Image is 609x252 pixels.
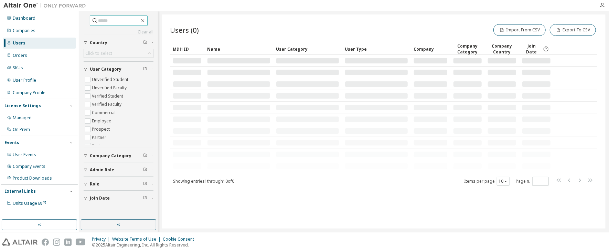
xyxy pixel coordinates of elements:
button: Export To CSV [550,24,596,36]
span: Clear filter [143,167,147,173]
img: youtube.svg [76,239,86,246]
span: Join Date [90,195,110,201]
div: Click to select [85,51,112,56]
div: Events [4,140,19,145]
div: On Prem [13,127,30,132]
label: Verified Faculty [92,100,123,109]
div: License Settings [4,103,41,109]
div: Companies [13,28,35,33]
span: Admin Role [90,167,114,173]
span: Clear filter [143,181,147,187]
div: Managed [13,115,32,121]
label: Commercial [92,109,117,117]
div: Company Events [13,164,45,169]
span: Company Category [90,153,131,159]
div: Click to select [84,49,153,58]
span: Users (0) [170,25,199,35]
div: Orders [13,53,27,58]
label: Prospect [92,125,111,133]
div: User Category [276,43,339,54]
span: Items per page [464,177,510,186]
button: Admin Role [84,162,153,178]
div: Users [13,40,25,46]
span: Role [90,181,99,187]
label: Partner [92,133,108,142]
div: User Events [13,152,36,158]
div: Company Category [453,43,482,55]
button: Country [84,35,153,50]
span: Units Usage BI [13,200,46,206]
label: Employee [92,117,113,125]
span: User Category [90,67,121,72]
label: Verified Student [92,92,125,100]
span: Clear filter [143,40,147,46]
span: Clear filter [143,195,147,201]
div: Company [414,43,448,54]
img: facebook.svg [42,239,49,246]
button: Import From CSV [493,24,546,36]
button: User Category [84,62,153,77]
label: Unverified Student [92,75,130,84]
div: Company Profile [13,90,45,95]
div: MDH ID [173,43,202,54]
span: Join Date [522,43,542,55]
a: Clear all [84,29,153,35]
button: Role [84,177,153,192]
div: Name [207,43,270,54]
button: Join Date [84,191,153,206]
svg: Date when the user was first added or directly signed up. If the user was deleted and later re-ad... [543,46,549,52]
span: Page n. [516,177,549,186]
img: Altair One [3,2,89,9]
div: User Type [345,43,408,54]
div: SKUs [13,65,23,71]
label: Trial [92,142,102,150]
div: Company Country [488,43,516,55]
div: External Links [4,189,36,194]
img: instagram.svg [53,239,60,246]
div: User Profile [13,78,36,83]
img: linkedin.svg [64,239,72,246]
span: Showing entries 1 through 10 of 0 [173,178,234,184]
div: Dashboard [13,16,35,21]
p: © 2025 Altair Engineering, Inc. All Rights Reserved. [92,242,198,248]
label: Unverified Faculty [92,84,128,92]
img: altair_logo.svg [2,239,38,246]
button: 10 [499,179,508,184]
div: Website Terms of Use [112,236,163,242]
div: Product Downloads [13,175,52,181]
span: Clear filter [143,153,147,159]
span: Country [90,40,107,46]
span: Clear filter [143,67,147,72]
div: Cookie Consent [163,236,198,242]
button: Company Category [84,148,153,163]
div: Privacy [92,236,112,242]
